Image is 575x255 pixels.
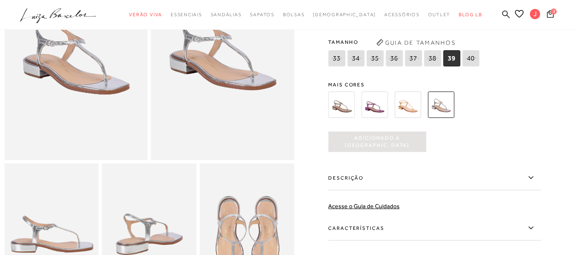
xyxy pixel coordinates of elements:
a: Acesse o Guia de Cuidados [328,203,400,209]
a: noSubCategoriesText [250,7,274,23]
button: J [526,9,544,22]
a: noSubCategoriesText [129,7,162,23]
span: Bolsas [283,12,305,17]
img: SANDÁLIA RASTERIA TIRA VERTICAL OURO [395,92,421,118]
span: 36 [386,50,403,66]
span: Outlet [428,12,451,17]
a: noSubCategoriesText [211,7,242,23]
span: [DEMOGRAPHIC_DATA] [313,12,376,17]
img: SANDÁLIA RASTERIA TIRA VERTICAL PRATA [428,92,454,118]
a: noSubCategoriesText [384,7,420,23]
a: BLOG LB [459,7,482,23]
span: 34 [347,50,364,66]
span: 37 [405,50,422,66]
span: 40 [462,50,479,66]
span: J [530,9,540,19]
img: Sandália rasteira tira vertical rosa [361,92,388,118]
label: Características [328,216,541,241]
button: 3 [544,8,558,22]
span: BLOG LB [459,12,482,17]
span: 33 [328,50,345,66]
span: 3 [551,7,558,14]
span: Sandálias [211,12,242,17]
span: Adicionado à [GEOGRAPHIC_DATA] [328,135,426,149]
span: Verão Viva [129,12,162,17]
span: Sapatos [250,12,274,17]
a: noSubCategoriesText [171,7,202,23]
a: noSubCategoriesText [283,7,305,23]
a: noSubCategoriesText [428,7,451,23]
span: Mais cores [328,82,541,87]
span: Tamanho [328,36,481,49]
label: Descrição [328,166,541,190]
span: 38 [424,50,441,66]
span: 39 [443,50,460,66]
span: 35 [366,50,383,66]
button: Adicionado à [GEOGRAPHIC_DATA] [328,132,426,152]
a: noSubCategoriesText [313,7,376,23]
span: Acessórios [384,12,420,17]
button: Guia de Tamanhos [373,36,458,49]
span: Essenciais [171,12,202,17]
img: SANDÁLIA RASTEIRA TIRA VERTICAL DOURADA [328,92,355,118]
